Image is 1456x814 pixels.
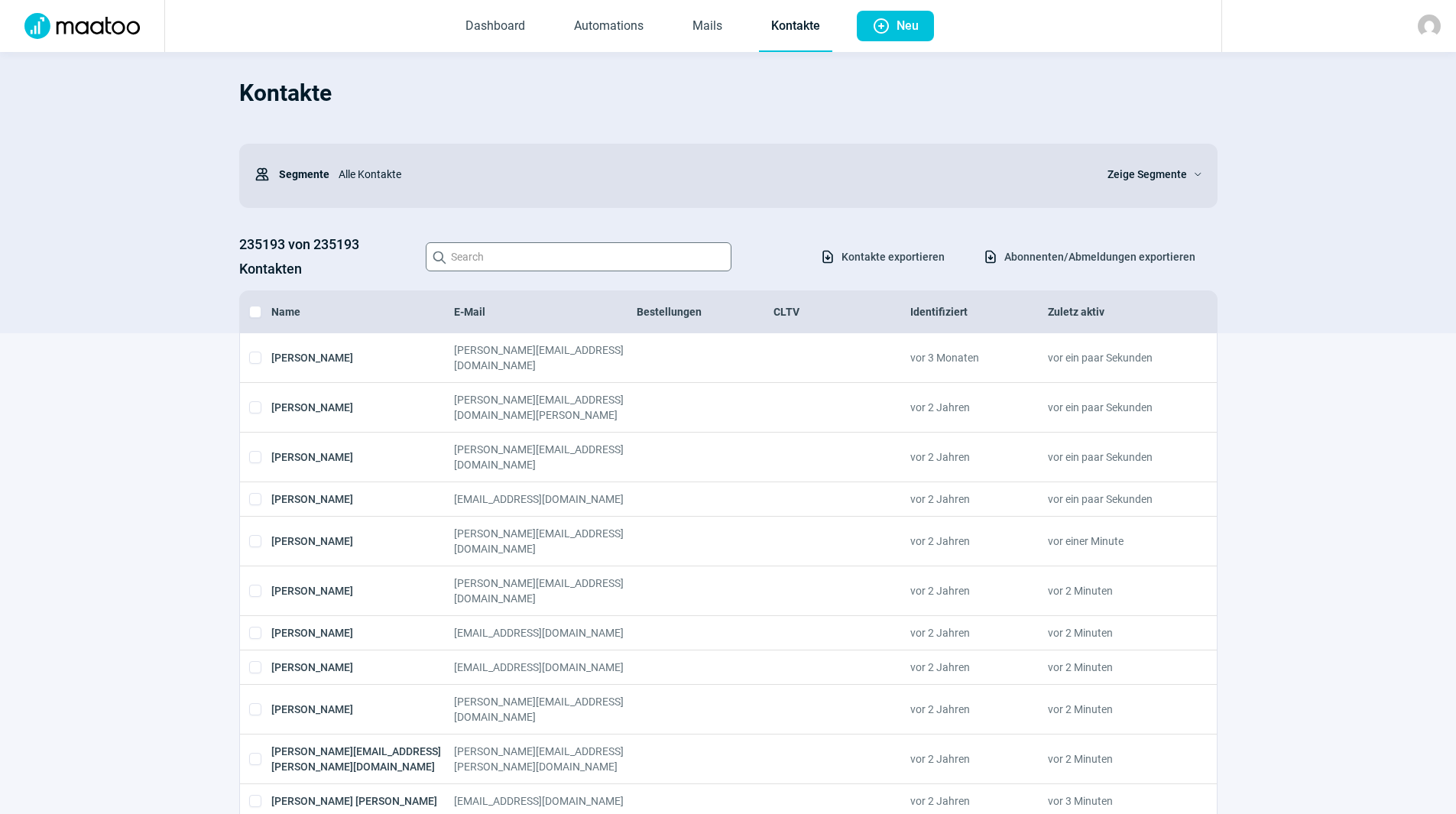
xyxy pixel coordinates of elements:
div: vor 2 Minuten [1048,576,1185,606]
div: vor 2 Minuten [1048,625,1185,640]
img: Logo [15,13,149,39]
div: [PERSON_NAME][EMAIL_ADDRESS][DOMAIN_NAME] [454,442,637,472]
div: E-Mail [454,304,637,319]
div: [PERSON_NAME] [PERSON_NAME] [271,793,454,809]
div: [PERSON_NAME] [271,694,454,725]
a: Automations [562,2,656,52]
h3: 235193 von 235193 Kontakten [239,232,410,281]
div: [PERSON_NAME][EMAIL_ADDRESS][PERSON_NAME][DOMAIN_NAME] [454,744,637,774]
div: [PERSON_NAME][EMAIL_ADDRESS][DOMAIN_NAME] [454,526,637,556]
div: vor 2 Jahren [910,694,1047,725]
div: [EMAIL_ADDRESS][DOMAIN_NAME] [454,793,637,809]
div: vor 2 Minuten [1048,694,1185,725]
button: Neu [857,11,934,41]
img: avatar [1418,15,1441,37]
div: vor 2 Jahren [910,744,1047,774]
div: [PERSON_NAME] [271,660,454,675]
div: vor ein paar Sekunden [1048,392,1185,423]
input: Search [426,242,731,271]
div: Zuletz aktiv [1048,304,1185,319]
div: [PERSON_NAME] [271,442,454,472]
div: [PERSON_NAME][EMAIL_ADDRESS][DOMAIN_NAME][PERSON_NAME] [454,392,637,423]
div: vor 2 Jahren [910,793,1047,809]
a: Mails [680,2,734,52]
div: [PERSON_NAME] [271,576,454,606]
div: [PERSON_NAME][EMAIL_ADDRESS][PERSON_NAME][DOMAIN_NAME] [271,744,454,774]
div: vor 2 Jahren [910,442,1047,472]
div: vor ein paar Sekunden [1048,442,1185,472]
div: vor 2 Jahren [910,625,1047,640]
div: Name [271,304,454,319]
div: vor 2 Jahren [910,392,1047,423]
span: Abonnenten/Abmeldungen exportieren [1004,245,1195,269]
div: vor 2 Jahren [910,660,1047,675]
div: vor 3 Minuten [1048,793,1185,809]
div: Bestellungen [637,304,773,319]
div: [PERSON_NAME][EMAIL_ADDRESS][DOMAIN_NAME] [454,342,637,373]
a: Kontakte [759,2,832,52]
button: Abonnenten/Abmeldungen exportieren [967,244,1211,270]
span: Kontakte exportieren [841,245,945,269]
div: Identifiziert [910,304,1047,319]
button: Kontakte exportieren [804,244,961,270]
span: Neu [897,11,919,41]
h1: Kontakte [239,67,1218,119]
div: [PERSON_NAME] [271,491,454,507]
div: Segmente [255,159,329,190]
a: Dashboard [453,2,537,52]
div: [PERSON_NAME][EMAIL_ADDRESS][DOMAIN_NAME] [454,576,637,606]
div: vor 2 Jahren [910,526,1047,556]
div: Alle Kontakte [329,159,1089,190]
div: CLTV [773,304,910,319]
div: vor ein paar Sekunden [1048,342,1185,373]
div: [EMAIL_ADDRESS][DOMAIN_NAME] [454,491,637,507]
div: [PERSON_NAME] [271,342,454,373]
div: vor einer Minute [1048,526,1185,556]
div: [EMAIL_ADDRESS][DOMAIN_NAME] [454,625,637,640]
div: vor 2 Minuten [1048,660,1185,675]
div: vor 2 Jahren [910,491,1047,507]
div: [PERSON_NAME] [271,526,454,556]
span: Zeige Segmente [1107,165,1187,183]
div: [EMAIL_ADDRESS][DOMAIN_NAME] [454,660,637,675]
div: vor 3 Monaten [910,342,1047,373]
div: [PERSON_NAME] [271,625,454,640]
div: [PERSON_NAME][EMAIL_ADDRESS][DOMAIN_NAME] [454,694,637,725]
div: vor 2 Minuten [1048,744,1185,774]
div: vor 2 Jahren [910,576,1047,606]
div: [PERSON_NAME] [271,392,454,423]
div: vor ein paar Sekunden [1048,491,1185,507]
